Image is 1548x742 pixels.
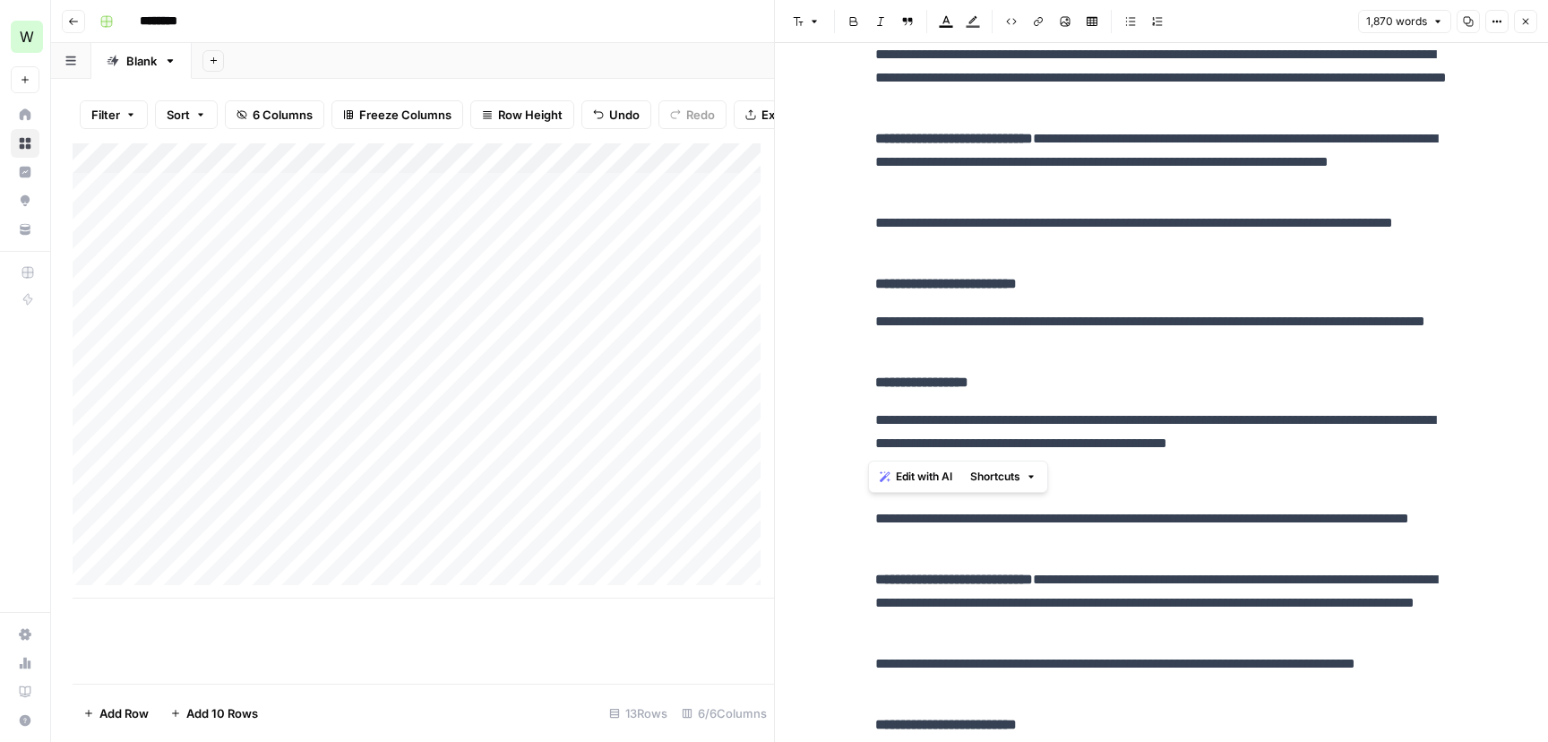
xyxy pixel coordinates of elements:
[686,106,715,124] span: Redo
[963,465,1044,488] button: Shortcuts
[331,100,463,129] button: Freeze Columns
[159,699,269,728] button: Add 10 Rows
[73,699,159,728] button: Add Row
[253,106,313,124] span: 6 Columns
[11,215,39,244] a: Your Data
[11,620,39,649] a: Settings
[470,100,574,129] button: Row Height
[155,100,218,129] button: Sort
[658,100,727,129] button: Redo
[11,186,39,215] a: Opportunities
[91,106,120,124] span: Filter
[498,106,563,124] span: Row Height
[11,14,39,59] button: Workspace: Workspace1
[11,158,39,186] a: Insights
[970,469,1020,485] span: Shortcuts
[602,699,675,728] div: 13 Rows
[1358,10,1451,33] button: 1,870 words
[359,106,451,124] span: Freeze Columns
[11,100,39,129] a: Home
[20,26,34,47] span: W
[1366,13,1427,30] span: 1,870 words
[761,106,825,124] span: Export CSV
[675,699,774,728] div: 6/6 Columns
[896,469,952,485] span: Edit with AI
[167,106,190,124] span: Sort
[609,106,640,124] span: Undo
[11,649,39,677] a: Usage
[80,100,148,129] button: Filter
[186,704,258,722] span: Add 10 Rows
[126,52,157,70] div: Blank
[581,100,651,129] button: Undo
[91,43,192,79] a: Blank
[99,704,149,722] span: Add Row
[225,100,324,129] button: 6 Columns
[873,465,959,488] button: Edit with AI
[734,100,837,129] button: Export CSV
[11,129,39,158] a: Browse
[11,677,39,706] a: Learning Hub
[11,706,39,735] button: Help + Support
